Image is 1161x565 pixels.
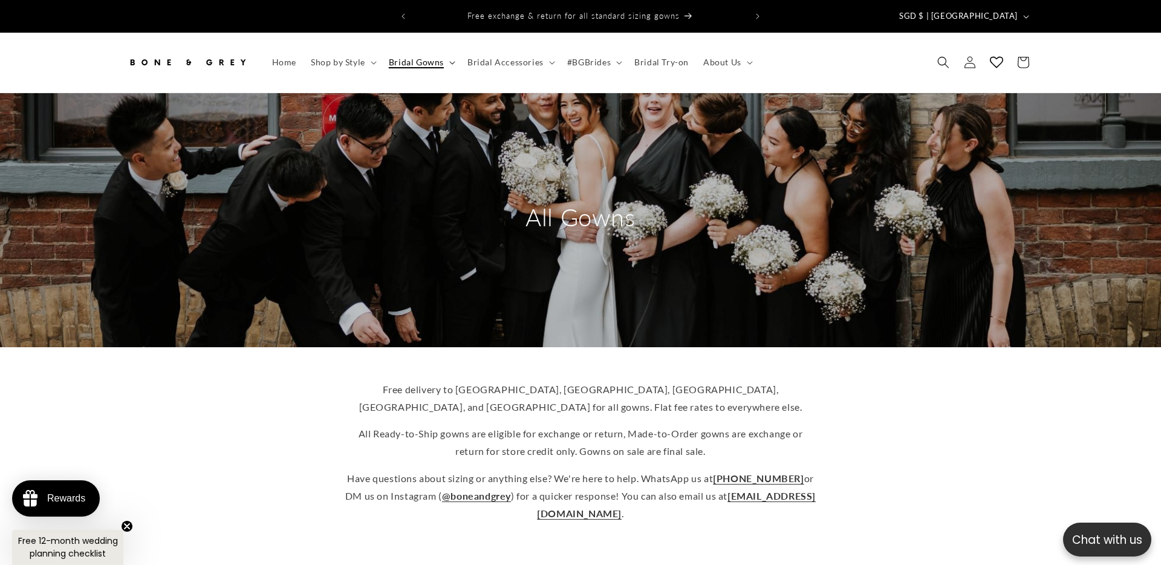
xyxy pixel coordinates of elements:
div: Rewards [47,493,85,504]
button: Open chatbox [1063,523,1151,557]
a: Bridal Try-on [627,50,696,75]
p: Have questions about sizing or anything else? We're here to help. WhatsApp us at or DM us on Inst... [345,470,816,522]
span: Shop by Style [311,57,365,68]
a: Bone and Grey Bridal [123,45,253,80]
summary: Bridal Gowns [382,50,460,75]
button: Previous announcement [390,5,417,28]
span: Bridal Accessories [467,57,544,68]
h2: All Gowns [466,201,695,233]
span: Bridal Gowns [389,57,444,68]
button: Next announcement [744,5,771,28]
summary: Shop by Style [304,50,382,75]
summary: About Us [696,50,758,75]
summary: Search [930,49,957,76]
span: SGD $ | [GEOGRAPHIC_DATA] [899,10,1018,22]
span: Free exchange & return for all standard sizing gowns [467,11,680,21]
button: Close teaser [121,520,133,532]
span: #BGBrides [567,57,611,68]
a: Home [265,50,304,75]
a: @boneandgrey [442,490,511,501]
a: [EMAIL_ADDRESS][DOMAIN_NAME] [537,490,816,519]
img: Bone and Grey Bridal [127,49,248,76]
p: All Ready-to-Ship gowns are eligible for exchange or return, Made-to-Order gowns are exchange or ... [345,425,816,460]
p: Chat with us [1063,531,1151,549]
summary: #BGBrides [560,50,627,75]
summary: Bridal Accessories [460,50,560,75]
div: Free 12-month wedding planning checklistClose teaser [12,530,123,565]
span: Home [272,57,296,68]
span: Free 12-month wedding planning checklist [18,535,118,560]
a: [PHONE_NUMBER] [713,472,804,484]
p: Free delivery to [GEOGRAPHIC_DATA], [GEOGRAPHIC_DATA], [GEOGRAPHIC_DATA], [GEOGRAPHIC_DATA], and ... [345,381,816,416]
button: SGD $ | [GEOGRAPHIC_DATA] [892,5,1034,28]
span: About Us [703,57,741,68]
span: Bridal Try-on [634,57,689,68]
